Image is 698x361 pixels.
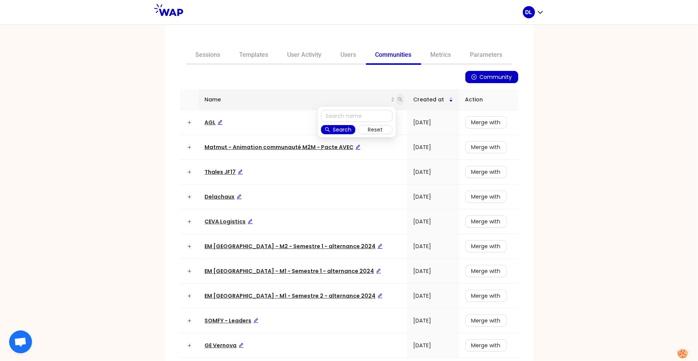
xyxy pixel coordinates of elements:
button: plus-circleCommunity [465,71,518,83]
a: Thales JF17Edit [205,168,243,176]
div: Edit [238,341,244,350]
a: DelachauxEdit [205,193,242,201]
span: Merge with [471,143,501,151]
td: [DATE] [407,259,459,284]
span: Merge with [471,316,501,325]
a: Templates [230,47,278,65]
span: edit [376,268,381,274]
span: SOMFY - Leaders [205,317,259,324]
span: Created at [413,95,449,104]
a: Users [331,47,366,65]
span: Community [480,73,512,81]
a: EM [GEOGRAPHIC_DATA] - M1 - Semestre 2 - alternance 2024Edit [205,292,383,300]
td: [DATE] [407,333,459,358]
span: edit [236,194,242,199]
button: Expand row [186,194,192,200]
th: Action [459,89,518,110]
button: DL [523,6,544,18]
span: Matmut - Animation communauté M2M - Pacte AVEC [205,143,361,151]
span: Merge with [471,292,501,300]
td: [DATE] [407,284,459,308]
span: CEVA Logistics [205,218,253,225]
a: EM [GEOGRAPHIC_DATA] - M2 - Semestre 1 - alternance 2024Edit [205,242,383,250]
button: Expand row [186,342,192,348]
button: Expand row [186,169,192,175]
div: Edit [377,242,383,250]
button: Merge with [465,240,507,252]
span: Merge with [471,217,501,226]
a: Communities [366,47,421,65]
div: Edit [377,292,383,300]
span: Merge with [471,168,501,176]
p: DL [525,8,532,16]
button: Merge with [465,314,507,327]
td: [DATE] [407,209,459,234]
a: Metrics [421,47,461,65]
span: search [396,94,404,105]
a: GE VernovaEdit [205,342,244,349]
span: Merge with [471,118,501,127]
button: Merge with [465,191,507,203]
button: Merge with [465,290,507,302]
td: [DATE] [407,234,459,259]
span: plus-circle [471,74,477,80]
span: Delachaux [205,193,242,201]
span: edit [238,169,243,175]
span: Merge with [471,341,501,350]
div: Edit [355,143,361,151]
button: Expand row [186,218,192,225]
button: Expand row [186,318,192,324]
span: Thales JF17 [205,168,243,176]
button: Merge with [465,166,507,178]
div: Ouvrir le chat [9,331,32,353]
button: Merge with [465,339,507,351]
td: [DATE] [407,135,459,160]
div: Edit [238,168,243,176]
span: EM [GEOGRAPHIC_DATA] - M1 - Semestre 1 - alternance 2024 [205,267,381,275]
span: Merge with [471,267,501,275]
span: edit [377,293,383,298]
td: [DATE] [407,308,459,333]
button: Merge with [465,116,507,128]
button: Merge with [465,265,507,277]
span: EM [GEOGRAPHIC_DATA] - M2 - Semestre 1 - alternance 2024 [205,242,383,250]
div: Edit [236,193,242,201]
button: Merge with [465,215,507,228]
span: edit [355,144,361,150]
a: User Activity [278,47,331,65]
span: AGL [205,119,223,126]
span: edit [248,219,253,224]
a: Matmut - Animation communauté M2M - Pacte AVECEdit [205,143,361,151]
a: Parameters [461,47,512,65]
span: EM [GEOGRAPHIC_DATA] - M1 - Semestre 2 - alternance 2024 [205,292,383,300]
span: edit [253,318,259,323]
a: AGLEdit [205,119,223,126]
a: Sessions [186,47,230,65]
button: Expand row [186,293,192,299]
span: Merge with [471,242,501,250]
div: Edit [248,217,253,226]
button: Merge with [465,141,507,153]
button: Expand row [186,243,192,249]
span: edit [217,120,223,125]
div: Edit [376,267,381,275]
div: Edit [217,118,223,127]
span: edit [377,244,383,249]
span: search [398,97,403,102]
span: Name [205,95,391,104]
span: Merge with [471,193,501,201]
div: Edit [253,316,259,325]
a: EM [GEOGRAPHIC_DATA] - M1 - Semestre 1 - alternance 2024Edit [205,267,381,275]
button: Expand row [186,119,192,125]
a: SOMFY - LeadersEdit [205,317,259,324]
span: GE Vernova [205,342,244,349]
td: [DATE] [407,160,459,185]
a: CEVA LogisticsEdit [205,218,253,225]
button: Expand row [186,268,192,274]
span: edit [238,343,244,348]
td: [DATE] [407,185,459,209]
td: [DATE] [407,110,459,135]
button: Expand row [186,144,192,150]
